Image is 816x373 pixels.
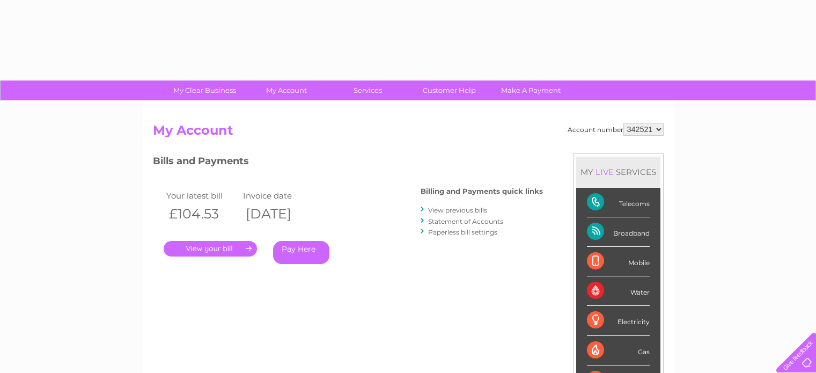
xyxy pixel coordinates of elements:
[428,217,503,225] a: Statement of Accounts
[421,187,543,195] h4: Billing and Payments quick links
[587,247,650,276] div: Mobile
[164,241,257,257] a: .
[153,153,543,172] h3: Bills and Payments
[487,81,575,100] a: Make A Payment
[240,203,318,225] th: [DATE]
[568,123,664,136] div: Account number
[405,81,494,100] a: Customer Help
[164,203,241,225] th: £104.53
[587,306,650,335] div: Electricity
[576,157,660,187] div: MY SERVICES
[587,276,650,306] div: Water
[273,241,329,264] a: Pay Here
[160,81,249,100] a: My Clear Business
[164,188,241,203] td: Your latest bill
[593,167,616,177] div: LIVE
[587,188,650,217] div: Telecoms
[428,228,497,236] a: Paperless bill settings
[428,206,487,214] a: View previous bills
[242,81,330,100] a: My Account
[324,81,412,100] a: Services
[587,217,650,247] div: Broadband
[240,188,318,203] td: Invoice date
[587,336,650,365] div: Gas
[153,123,664,143] h2: My Account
